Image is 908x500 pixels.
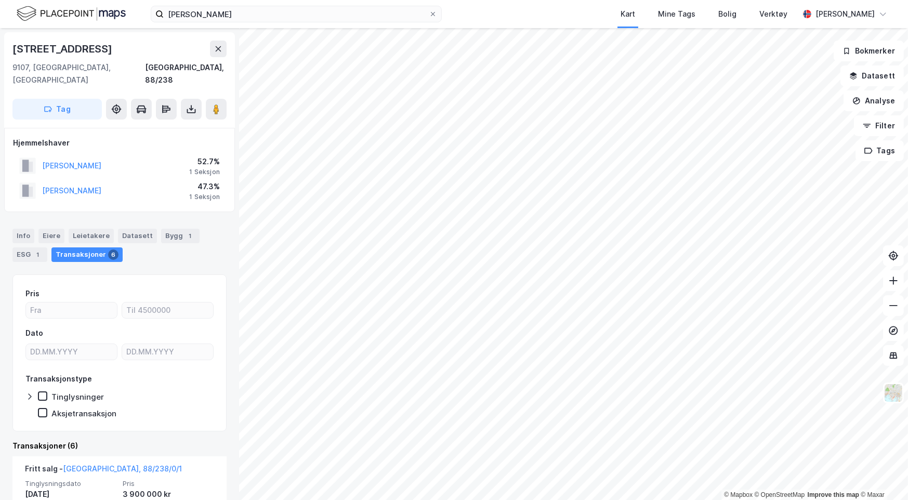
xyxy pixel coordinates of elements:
a: [GEOGRAPHIC_DATA], 88/238/0/1 [63,464,182,473]
span: Tinglysningsdato [25,479,116,488]
div: Dato [25,327,43,339]
div: Transaksjoner (6) [12,440,227,452]
div: 1 [33,249,43,260]
a: Improve this map [808,491,859,498]
span: Pris [123,479,214,488]
div: 1 Seksjon [189,193,220,201]
img: logo.f888ab2527a4732fd821a326f86c7f29.svg [17,5,126,23]
div: 9107, [GEOGRAPHIC_DATA], [GEOGRAPHIC_DATA] [12,61,145,86]
div: [PERSON_NAME] [815,8,875,20]
a: Mapbox [724,491,753,498]
div: ESG [12,247,47,262]
div: Verktøy [759,8,787,20]
iframe: Chat Widget [856,450,908,500]
div: Hjemmelshaver [13,137,226,149]
div: 1 Seksjon [189,168,220,176]
div: Mine Tags [658,8,695,20]
div: Pris [25,287,40,300]
div: Aksjetransaksjon [51,409,116,418]
div: Bolig [718,8,736,20]
div: Kart [621,8,635,20]
div: Bygg [161,229,200,243]
img: Z [884,383,903,403]
div: Fritt salg - [25,463,182,479]
input: DD.MM.YYYY [122,344,213,360]
div: Info [12,229,34,243]
div: [STREET_ADDRESS] [12,41,114,57]
button: Bokmerker [834,41,904,61]
div: 52.7% [189,155,220,168]
button: Analyse [844,90,904,111]
button: Filter [854,115,904,136]
div: Transaksjoner [51,247,123,262]
div: Transaksjonstype [25,373,92,385]
div: Tinglysninger [51,392,104,402]
div: 47.3% [189,180,220,193]
a: OpenStreetMap [755,491,805,498]
input: Fra [26,302,117,318]
div: 6 [108,249,119,260]
input: DD.MM.YYYY [26,344,117,360]
input: Til 4500000 [122,302,213,318]
button: Tags [856,140,904,161]
input: Søk på adresse, matrikkel, gårdeiere, leietakere eller personer [164,6,429,22]
button: Datasett [840,65,904,86]
div: 1 [185,231,195,241]
div: Leietakere [69,229,114,243]
button: Tag [12,99,102,120]
div: [GEOGRAPHIC_DATA], 88/238 [145,61,227,86]
div: Kontrollprogram for chat [856,450,908,500]
div: Datasett [118,229,157,243]
div: Eiere [38,229,64,243]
